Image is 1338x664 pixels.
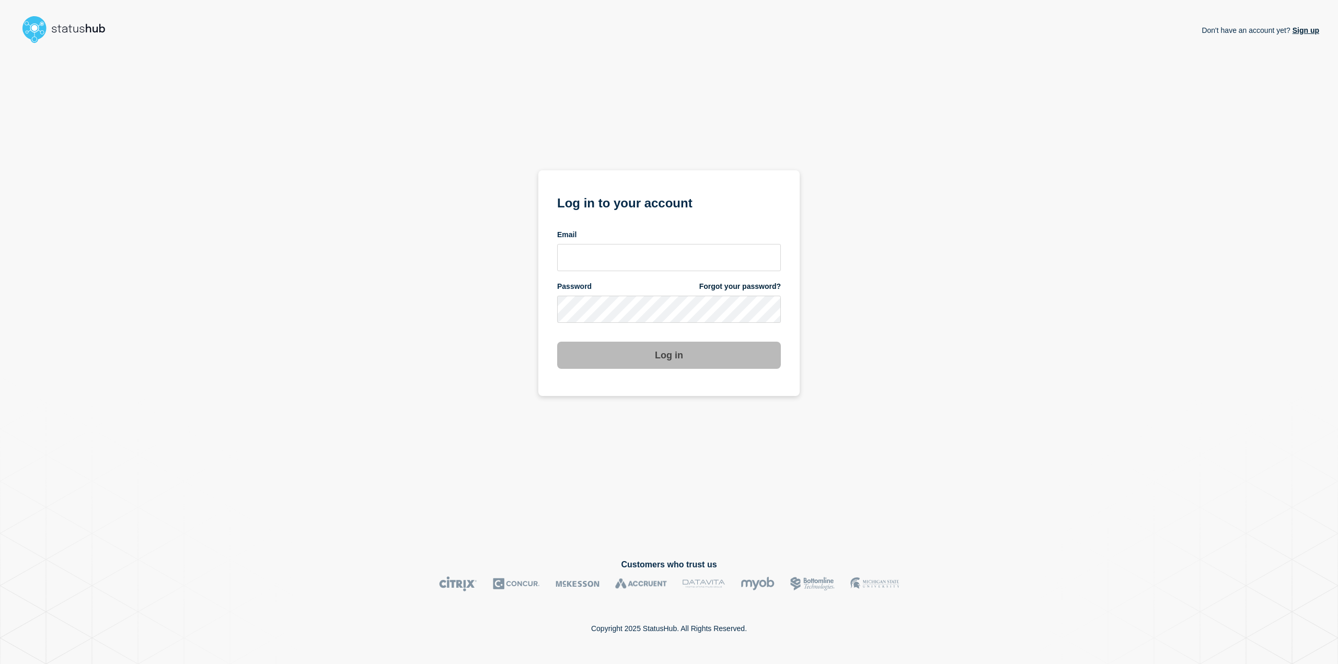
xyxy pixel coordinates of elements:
[699,282,781,292] a: Forgot your password?
[1290,26,1319,34] a: Sign up
[683,576,725,591] img: DataVita logo
[591,624,747,633] p: Copyright 2025 StatusHub. All Rights Reserved.
[557,230,576,240] span: Email
[850,576,899,591] img: MSU logo
[557,296,781,323] input: password input
[557,244,781,271] input: email input
[557,192,781,212] h1: Log in to your account
[615,576,667,591] img: Accruent logo
[790,576,835,591] img: Bottomline logo
[557,342,781,369] button: Log in
[741,576,775,591] img: myob logo
[557,282,592,292] span: Password
[556,576,599,591] img: McKesson logo
[439,576,477,591] img: Citrix logo
[19,13,118,46] img: StatusHub logo
[1202,18,1319,43] p: Don't have an account yet?
[493,576,540,591] img: Concur logo
[19,560,1319,569] h2: Customers who trust us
